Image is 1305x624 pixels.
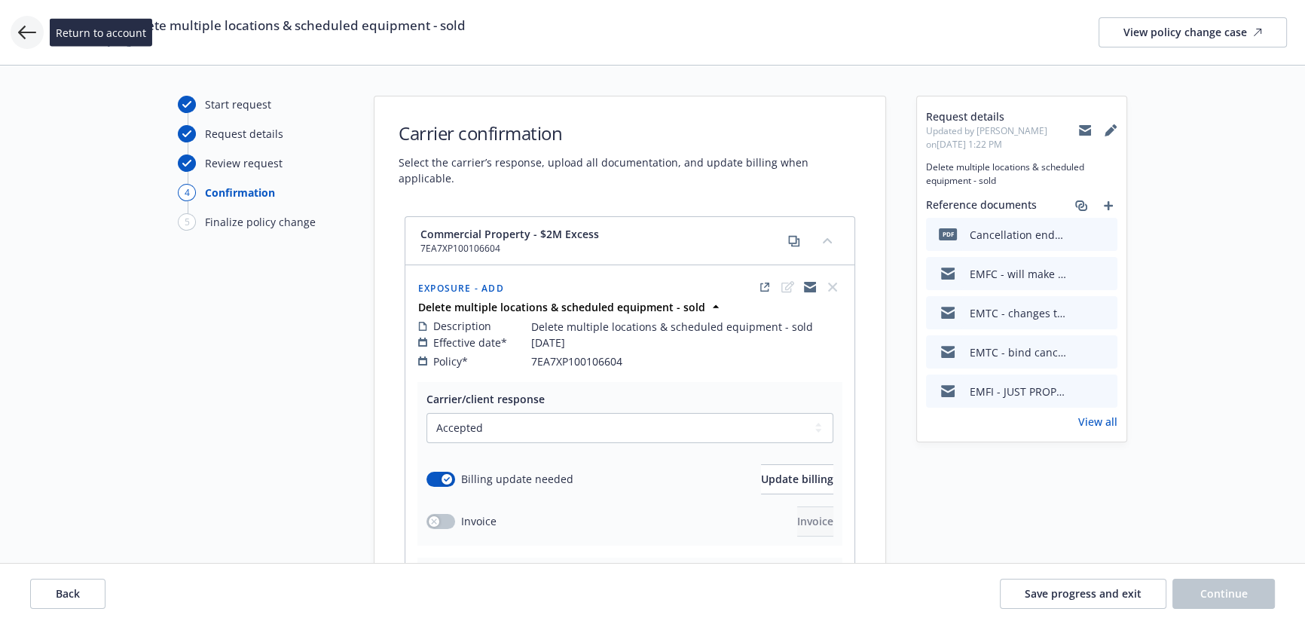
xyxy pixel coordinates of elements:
[418,300,705,314] strong: Delete multiple locations & scheduled equipment - sold
[1098,344,1111,360] button: preview file
[56,24,146,40] span: Return to account
[420,242,599,255] span: 7EA7XP100106604
[205,214,316,230] div: Finalize policy change
[926,197,1037,215] span: Reference documents
[824,278,842,296] span: close
[205,155,283,171] div: Review request
[418,282,504,295] span: Exposure - Add
[970,384,1068,399] div: EMFI - JUST PROPERTIES HIGHLIGHTED TO BE REMOVED.msg
[926,161,1117,188] span: Delete multiple locations & scheduled equipment - sold
[761,464,833,494] button: Update billing
[1072,197,1090,215] a: associate
[797,514,833,528] span: Invoice
[785,232,803,250] a: copy
[815,228,839,252] button: collapse content
[756,278,774,296] a: external
[531,319,813,335] span: Delete multiple locations & scheduled equipment - sold
[1074,305,1086,321] button: download file
[1074,344,1086,360] button: download file
[1123,18,1262,47] div: View policy change case
[531,353,622,369] span: 7EA7XP100106604
[461,513,497,529] span: Invoice
[433,335,507,350] span: Effective date*
[1099,197,1117,215] a: add
[1098,266,1111,282] button: preview file
[797,506,833,537] button: Invoice
[778,278,796,296] span: edit
[531,335,565,350] span: [DATE]
[399,121,861,145] h1: Carrier confirmation
[433,318,491,334] span: Description
[801,278,819,296] a: copyLogging
[1200,586,1248,601] span: Continue
[970,305,1068,321] div: EMTC - changes to bind order - client provided add'l changes needed.msg
[178,213,196,231] div: 5
[420,226,599,242] span: Commercial Property - $2M Excess
[1098,305,1111,321] button: preview file
[926,109,1078,124] span: Request details
[970,344,1068,360] div: EMTC - bind cancel rewrite.msg
[1025,586,1141,601] span: Save progress and exit
[461,471,573,487] span: Billing update needed
[1099,17,1287,47] a: View policy change case
[426,392,545,406] span: Carrier/client response
[30,579,105,609] button: Back
[970,266,1068,282] div: EMFC - will make sure add'l changes are included in the rewrite policy.msg
[1172,579,1275,609] button: Continue
[939,228,957,240] span: pdf
[1098,227,1111,243] button: preview file
[1074,384,1086,399] button: download file
[926,124,1078,151] span: Updated by [PERSON_NAME] on [DATE] 1:22 PM
[1098,384,1111,399] button: preview file
[54,17,466,35] span: Eff. [DATE] - Delete multiple locations & scheduled equipment - sold
[1074,227,1086,243] button: download file
[433,353,468,369] span: Policy*
[178,184,196,201] div: 4
[205,126,283,142] div: Request details
[54,35,466,48] span: Stockton Recycling
[56,586,80,601] span: Back
[761,472,833,486] span: Update billing
[1078,414,1117,430] a: View all
[1000,579,1166,609] button: Save progress and exit
[1074,266,1086,282] button: download file
[970,227,1068,243] div: Cancellation endorsement (rewriting short term policy).pdf
[399,154,861,186] span: Select the carrier’s response, upload all documentation, and update billing when applicable.
[405,217,854,265] div: Commercial Property - $2M Excess7EA7XP100106604copycollapse content
[205,96,271,112] div: Start request
[205,185,275,200] div: Confirmation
